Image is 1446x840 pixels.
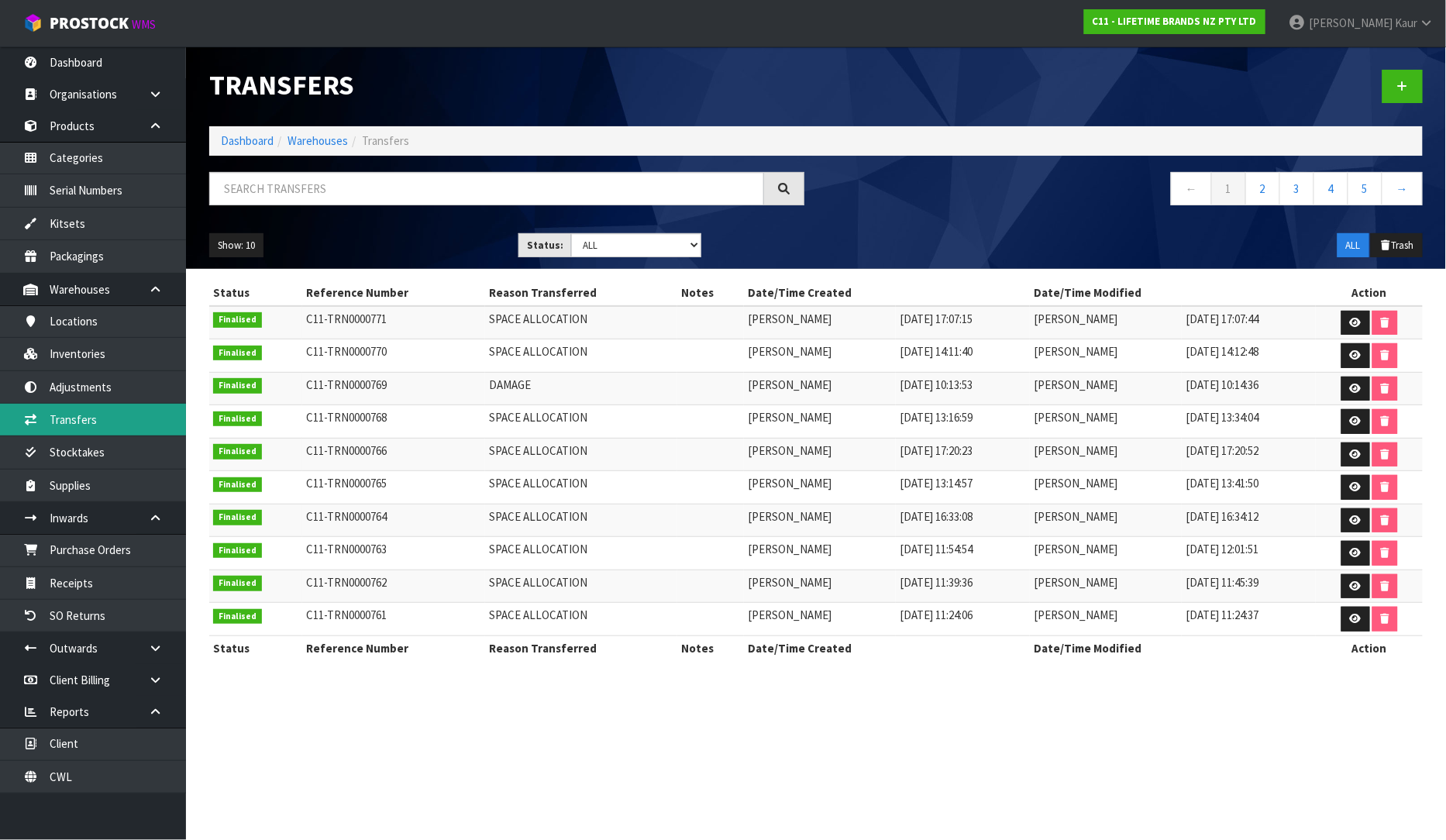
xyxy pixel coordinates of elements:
[1030,281,1316,305] th: Date/Time Modified
[1030,372,1182,405] td: [PERSON_NAME]
[744,504,896,537] td: [PERSON_NAME]
[896,537,1030,570] td: [DATE] 11:54:54
[1382,172,1423,205] a: →
[744,537,896,570] td: [PERSON_NAME]
[485,281,677,305] th: Reason Transferred
[302,635,485,660] th: Reference Number
[485,570,677,603] td: SPACE ALLOCATION
[744,438,896,471] td: [PERSON_NAME]
[485,372,677,405] td: DAMAGE
[302,438,485,471] td: C11-TRN0000766
[1171,172,1212,205] a: ←
[1030,603,1182,636] td: [PERSON_NAME]
[485,635,677,660] th: Reason Transferred
[485,537,677,570] td: SPACE ALLOCATION
[485,438,677,471] td: SPACE ALLOCATION
[1182,306,1316,339] td: [DATE] 17:07:44
[1030,306,1182,339] td: [PERSON_NAME]
[896,306,1030,339] td: [DATE] 17:07:15
[213,346,262,361] span: Finalised
[213,543,262,559] span: Finalised
[302,339,485,373] td: C11-TRN0000770
[302,570,485,603] td: C11-TRN0000762
[302,281,485,305] th: Reference Number
[302,405,485,439] td: C11-TRN0000768
[302,603,485,636] td: C11-TRN0000761
[527,239,563,252] strong: Status:
[1182,438,1316,471] td: [DATE] 17:20:52
[302,372,485,405] td: C11-TRN0000769
[1348,172,1382,205] a: 5
[213,576,262,591] span: Finalised
[362,133,409,148] span: Transfers
[1279,172,1314,205] a: 3
[1316,635,1423,660] th: Action
[744,372,896,405] td: [PERSON_NAME]
[1182,372,1316,405] td: [DATE] 10:14:36
[221,133,274,148] a: Dashboard
[1338,233,1369,258] button: ALL
[485,306,677,339] td: SPACE ALLOCATION
[744,405,896,439] td: [PERSON_NAME]
[1182,471,1316,504] td: [DATE] 13:41:50
[828,172,1423,210] nav: Page navigation
[1309,15,1393,30] span: [PERSON_NAME]
[1030,471,1182,504] td: [PERSON_NAME]
[302,504,485,537] td: C11-TRN0000764
[1030,405,1182,439] td: [PERSON_NAME]
[302,471,485,504] td: C11-TRN0000765
[302,306,485,339] td: C11-TRN0000771
[485,339,677,373] td: SPACE ALLOCATION
[209,635,302,660] th: Status
[213,312,262,328] span: Finalised
[1182,339,1316,373] td: [DATE] 14:12:48
[1182,603,1316,636] td: [DATE] 11:24:37
[1030,570,1182,603] td: [PERSON_NAME]
[209,70,804,100] h1: Transfers
[485,504,677,537] td: SPACE ALLOCATION
[896,405,1030,439] td: [DATE] 13:16:59
[1084,9,1265,34] a: C11 - LIFETIME BRANDS NZ PTY LTD
[287,133,348,148] a: Warehouses
[1030,438,1182,471] td: [PERSON_NAME]
[896,570,1030,603] td: [DATE] 11:39:36
[213,378,262,394] span: Finalised
[213,444,262,460] span: Finalised
[896,372,1030,405] td: [DATE] 10:13:53
[1030,635,1316,660] th: Date/Time Modified
[213,411,262,427] span: Finalised
[1030,504,1182,537] td: [PERSON_NAME]
[744,281,1030,305] th: Date/Time Created
[1030,339,1182,373] td: [PERSON_NAME]
[1030,537,1182,570] td: [PERSON_NAME]
[744,306,896,339] td: [PERSON_NAME]
[896,603,1030,636] td: [DATE] 11:24:06
[744,471,896,504] td: [PERSON_NAME]
[1316,281,1423,305] th: Action
[209,281,302,305] th: Status
[302,537,485,570] td: C11-TRN0000763
[132,17,156,32] small: WMS
[1182,405,1316,439] td: [DATE] 13:34:04
[896,504,1030,537] td: [DATE] 16:33:08
[677,635,744,660] th: Notes
[744,339,896,373] td: [PERSON_NAME]
[1182,537,1316,570] td: [DATE] 12:01:51
[1093,15,1257,28] strong: C11 - LIFETIME BRANDS NZ PTY LTD
[677,281,744,305] th: Notes
[744,635,1030,660] th: Date/Time Created
[1371,233,1423,258] button: Trash
[209,172,764,205] input: Search transfers
[485,471,677,504] td: SPACE ALLOCATION
[744,570,896,603] td: [PERSON_NAME]
[1395,15,1417,30] span: Kaur
[485,603,677,636] td: SPACE ALLOCATION
[896,339,1030,373] td: [DATE] 14:11:40
[896,438,1030,471] td: [DATE] 17:20:23
[50,13,129,33] span: ProStock
[896,471,1030,504] td: [DATE] 13:14:57
[1245,172,1280,205] a: 2
[209,233,263,258] button: Show: 10
[1182,570,1316,603] td: [DATE] 11:45:39
[213,609,262,625] span: Finalised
